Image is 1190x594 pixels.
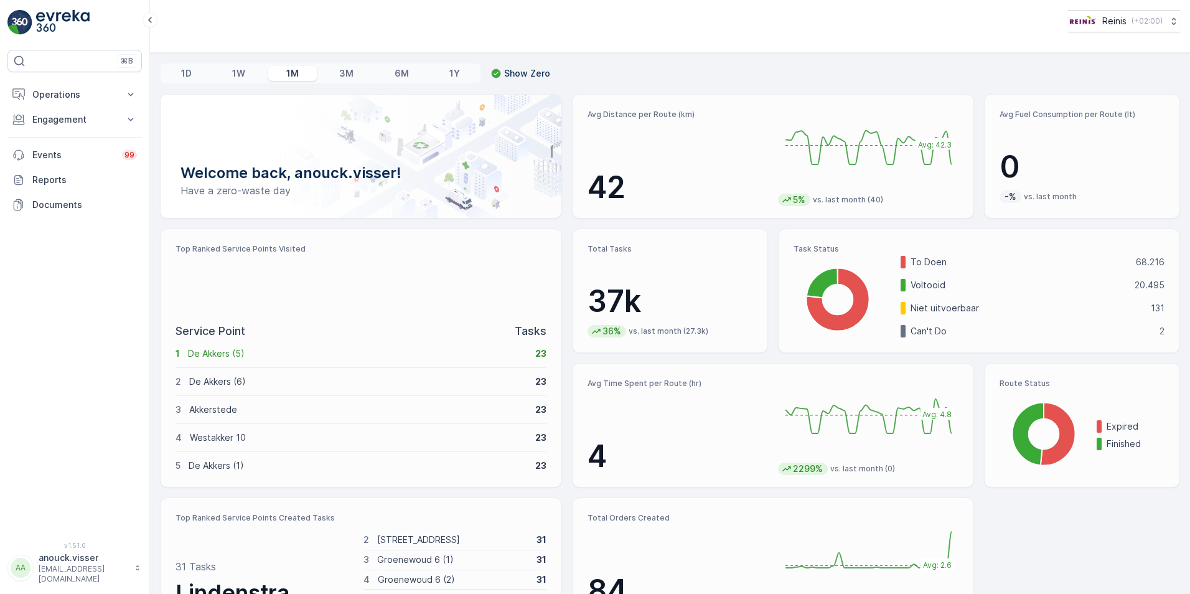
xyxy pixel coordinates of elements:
[36,10,90,35] img: logo_light-DOdMpM7g.png
[176,460,180,472] p: 5
[1003,191,1018,203] p: -%
[176,559,216,574] p: 31 Tasks
[176,513,546,523] p: Top Ranked Service Points Created Tasks
[911,325,1151,337] p: Can't Do
[363,554,369,566] p: 3
[536,554,546,566] p: 31
[32,149,115,161] p: Events
[395,67,409,80] p: 6M
[535,375,546,388] p: 23
[11,558,30,578] div: AA
[1136,256,1164,268] p: 68.216
[180,163,541,183] p: Welcome back, anouck.visser!
[1102,15,1127,27] p: Reinis
[911,302,1143,314] p: Niet uitvoerbaar
[32,199,137,211] p: Documents
[1024,192,1077,202] p: vs. last month
[377,554,528,566] p: Groenewoud 6 (1)
[588,379,768,389] p: Avg Time Spent per Route (hr)
[32,113,117,126] p: Engagement
[911,256,1128,268] p: To Doen
[830,464,895,474] p: vs. last month (0)
[176,375,181,388] p: 2
[1068,10,1180,32] button: Reinis(+02:00)
[176,244,546,254] p: Top Ranked Service Points Visited
[176,323,245,340] p: Service Point
[449,67,460,80] p: 1Y
[7,192,142,217] a: Documents
[363,534,369,546] p: 2
[536,573,546,586] p: 31
[124,150,134,160] p: 99
[794,244,1164,254] p: Task Status
[188,347,527,360] p: De Akkers (5)
[181,67,192,80] p: 1D
[629,326,708,336] p: vs. last month (27.3k)
[588,244,752,254] p: Total Tasks
[1107,420,1164,433] p: Expired
[39,552,128,564] p: anouck.visser
[1131,16,1163,26] p: ( +02:00 )
[232,67,245,80] p: 1W
[176,347,180,360] p: 1
[588,110,768,120] p: Avg Distance per Route (km)
[515,323,546,340] p: Tasks
[189,403,527,416] p: Akkerstede
[7,143,142,167] a: Events99
[588,169,768,206] p: 42
[911,279,1127,291] p: Voltooid
[189,460,527,472] p: De Akkers (1)
[339,67,354,80] p: 3M
[378,573,528,586] p: Groenewoud 6 (2)
[535,347,546,360] p: 23
[176,431,182,444] p: 4
[363,573,370,586] p: 4
[7,542,142,549] span: v 1.51.0
[189,375,527,388] p: De Akkers (6)
[1151,302,1164,314] p: 131
[180,183,541,198] p: Have a zero-waste day
[1107,438,1164,450] p: Finished
[588,438,768,475] p: 4
[1000,379,1164,389] p: Route Status
[190,431,527,444] p: Westakker 10
[39,564,128,584] p: [EMAIL_ADDRESS][DOMAIN_NAME]
[601,325,622,337] p: 36%
[7,10,32,35] img: logo
[588,513,768,523] p: Total Orders Created
[1068,14,1097,28] img: Reinis-Logo-Vrijstaand_Tekengebied-1-copy2_aBO4n7j.png
[536,534,546,546] p: 31
[1000,110,1164,120] p: Avg Fuel Consumption per Route (lt)
[176,403,181,416] p: 3
[535,431,546,444] p: 23
[7,107,142,132] button: Engagement
[1135,279,1164,291] p: 20.495
[813,195,883,205] p: vs. last month (40)
[32,174,137,186] p: Reports
[7,167,142,192] a: Reports
[588,283,752,320] p: 37k
[377,534,528,546] p: [STREET_ADDRESS]
[504,67,550,80] p: Show Zero
[286,67,299,80] p: 1M
[792,463,824,475] p: 2299%
[1160,325,1164,337] p: 2
[792,194,807,206] p: 5%
[7,552,142,584] button: AAanouck.visser[EMAIL_ADDRESS][DOMAIN_NAME]
[535,460,546,472] p: 23
[1000,148,1164,186] p: 0
[535,403,546,416] p: 23
[121,56,133,66] p: ⌘B
[32,88,117,101] p: Operations
[7,82,142,107] button: Operations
